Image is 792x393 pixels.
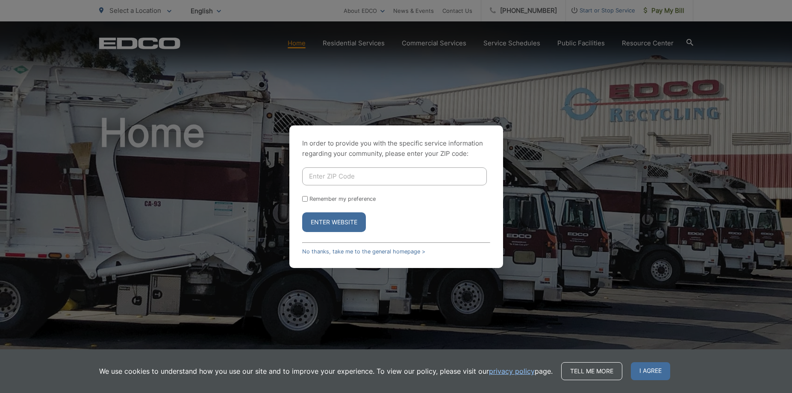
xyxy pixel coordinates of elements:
[489,366,535,376] a: privacy policy
[302,248,425,255] a: No thanks, take me to the general homepage >
[302,212,366,232] button: Enter Website
[302,167,487,185] input: Enter ZIP Code
[631,362,670,380] span: I agree
[99,366,553,376] p: We use cookies to understand how you use our site and to improve your experience. To view our pol...
[561,362,622,380] a: Tell me more
[309,196,376,202] label: Remember my preference
[302,138,490,159] p: In order to provide you with the specific service information regarding your community, please en...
